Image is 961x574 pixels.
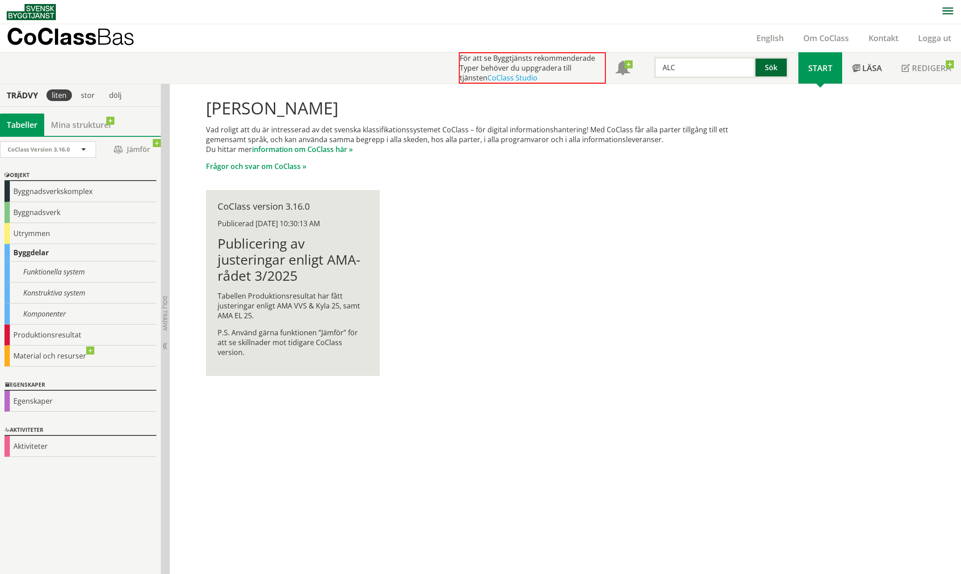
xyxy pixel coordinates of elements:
[4,425,156,436] div: Aktiviteter
[206,98,755,118] h1: [PERSON_NAME]
[892,52,961,84] a: Redigera
[4,170,156,181] div: Objekt
[4,244,156,262] div: Byggdelar
[206,125,755,154] p: Vad roligt att du är intresserad av det svenska klassifikationssystemet CoClass – för digital inf...
[912,63,951,73] span: Redigera
[4,391,156,412] div: Egenskaper
[97,23,134,50] span: Bas
[4,181,156,202] div: Byggnadsverkskomplex
[76,89,100,101] div: stor
[4,380,156,391] div: Egenskaper
[206,161,306,171] a: Frågor och svar om CoClass »
[7,31,134,42] p: CoClass
[46,89,72,101] div: liten
[4,283,156,304] div: Konstruktiva system
[7,4,56,20] img: Svensk Byggtjänst
[459,52,606,84] div: För att se Byggtjänsts rekommenderade Typer behöver du uppgradera till tjänsten
[161,296,169,331] span: Dölj trädvy
[487,73,537,83] a: CoClass Studio
[4,436,156,457] div: Aktiviteter
[218,328,368,357] p: P.S. Använd gärna funktionen ”Jämför” för att se skillnader mot tidigare CoClass version.
[252,144,353,154] a: information om CoClass här »
[755,57,789,78] button: Sök
[793,33,859,43] a: Om CoClass
[616,62,630,76] span: Notifikationer
[4,304,156,325] div: Komponenter
[218,236,368,284] h1: Publicering av justeringar enligt AMA-rådet 3/2025
[44,114,119,136] a: Mina strukturer
[105,142,159,157] span: Jämför
[4,325,156,346] div: Produktionsresultat
[4,346,156,367] div: Material och resurser
[654,57,755,78] input: Sök
[104,89,127,101] div: dölj
[218,219,368,228] div: Publicerad [DATE] 10:30:13 AM
[2,90,43,100] div: Trädvy
[4,262,156,283] div: Funktionella system
[218,291,368,321] p: Tabellen Produktionsresultat har fått justeringar enligt AMA VVS & Kyla 25, samt AMA EL 25.
[8,145,70,153] span: CoClass Version 3.16.0
[842,52,892,84] a: Läsa
[218,202,368,211] div: CoClass version 3.16.0
[747,33,793,43] a: English
[4,223,156,244] div: Utrymmen
[908,33,961,43] a: Logga ut
[7,24,154,52] a: CoClassBas
[4,202,156,223] div: Byggnadsverk
[808,63,832,73] span: Start
[862,63,882,73] span: Läsa
[798,52,842,84] a: Start
[859,33,908,43] a: Kontakt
